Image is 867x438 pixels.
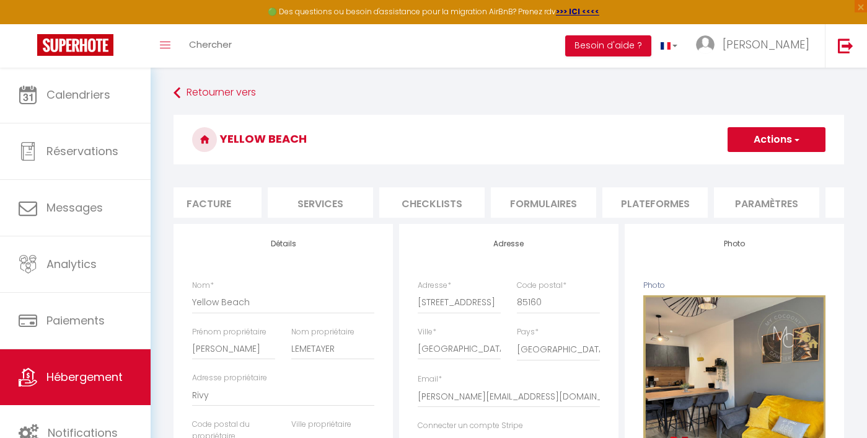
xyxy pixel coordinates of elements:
li: Plateformes [602,187,708,218]
label: Photo [643,280,665,292]
label: Ville [418,326,436,338]
label: Prénom propriétaire [192,326,266,338]
img: Super Booking [37,34,113,56]
span: Paiements [46,313,105,328]
label: Adresse [418,280,451,292]
span: Hébergement [46,369,123,385]
span: Chercher [189,38,232,51]
button: Actions [728,127,825,152]
span: Messages [46,200,103,215]
label: Connecter un compte Stripe [418,420,523,432]
li: Checklists [379,187,485,218]
h4: Détails [192,239,374,248]
label: Ville propriétaire [291,419,351,431]
span: Réservations [46,143,118,159]
li: Facture [156,187,262,218]
span: Calendriers [46,87,110,102]
label: Adresse propriétaire [192,372,267,384]
li: Paramètres [714,187,819,218]
span: Analytics [46,256,97,272]
h3: Yellow Beach [174,115,844,164]
label: Email [418,373,442,385]
h4: Adresse [418,239,600,248]
label: Pays [517,326,539,338]
button: Besoin d'aide ? [565,35,651,56]
label: Code postal [517,280,566,292]
h4: Photo [643,239,825,248]
a: >>> ICI <<<< [556,6,599,17]
img: ... [696,35,715,54]
a: Retourner vers [174,82,844,104]
li: Services [268,187,373,218]
a: Chercher [180,24,241,68]
img: logout [838,38,853,53]
a: ... [PERSON_NAME] [687,24,825,68]
label: Nom [192,280,214,292]
span: [PERSON_NAME] [723,37,809,52]
li: Formulaires [491,187,596,218]
label: Nom propriétaire [291,326,354,338]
